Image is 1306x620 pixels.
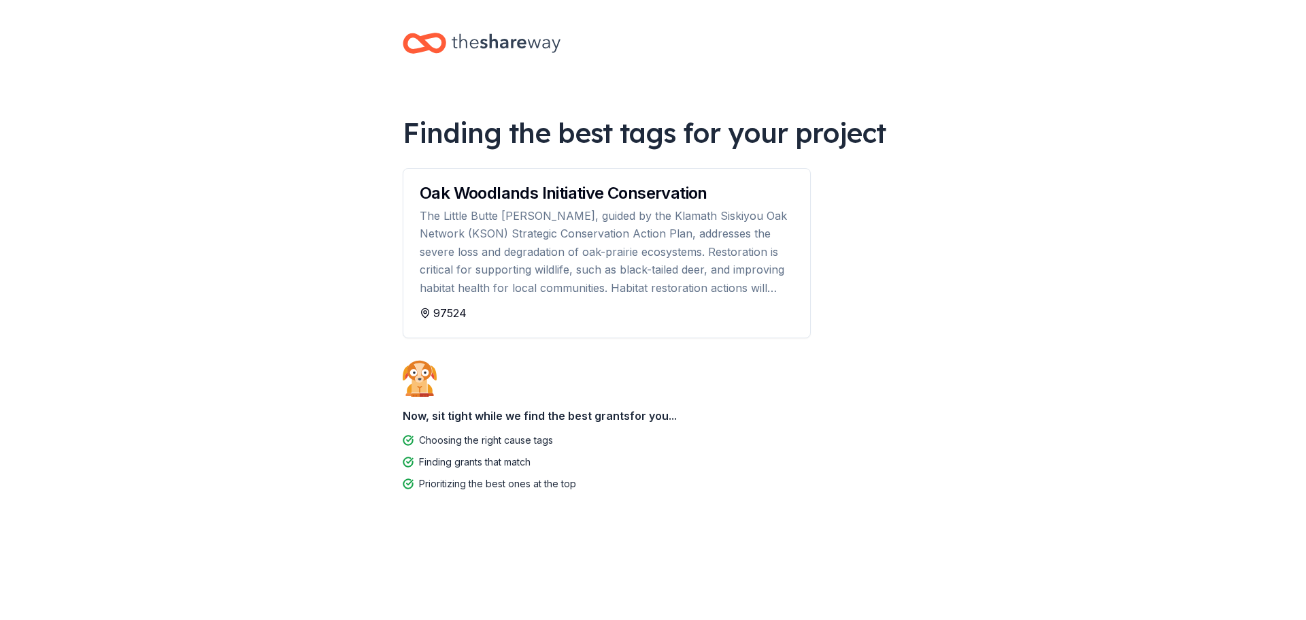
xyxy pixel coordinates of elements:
div: Choosing the right cause tags [419,432,553,448]
div: Oak Woodlands Initiative Conservation [420,185,794,201]
div: Now, sit tight while we find the best grants for you... [403,402,903,429]
div: Finding the best tags for your project [403,114,903,152]
div: Prioritizing the best ones at the top [419,476,576,492]
img: Dog waiting patiently [403,360,437,397]
div: Finding grants that match [419,454,531,470]
div: 97524 [420,305,794,321]
div: The Little Butte [PERSON_NAME], guided by the Klamath Siskiyou Oak Network (KSON) Strategic Conse... [420,207,794,297]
